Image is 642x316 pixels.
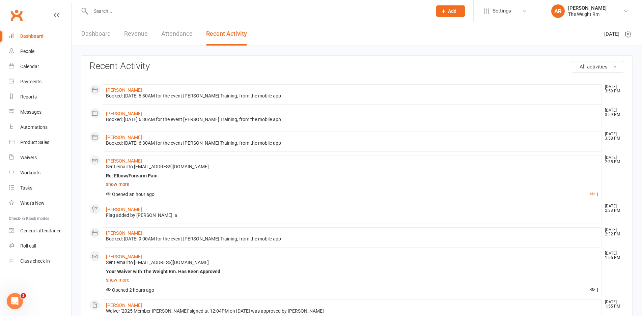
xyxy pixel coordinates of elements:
div: Payments [20,79,41,84]
a: [PERSON_NAME] [106,254,142,259]
a: show more [106,179,599,189]
a: [PERSON_NAME] [106,207,142,212]
div: General attendance [20,228,61,233]
a: Clubworx [8,7,25,24]
span: All activities [580,64,608,70]
a: [PERSON_NAME] [106,87,142,93]
a: Product Sales [9,135,71,150]
button: 1 [590,192,599,197]
div: Class check-in [20,258,50,264]
a: Automations [9,120,71,135]
span: Settings [493,3,511,19]
div: Messages [20,109,41,115]
a: Calendar [9,59,71,74]
div: Dashboard [20,33,44,39]
div: The Weight Rm [568,11,607,17]
input: Search... [89,6,427,16]
a: Dashboard [81,22,111,46]
div: Calendar [20,64,39,69]
a: [PERSON_NAME] [106,303,142,308]
time: [DATE] 3:59 PM [602,108,624,117]
span: 1 [21,293,26,298]
a: People [9,44,71,59]
a: Workouts [9,165,71,180]
button: Add [436,5,465,17]
a: Revenue [124,22,148,46]
a: Tasks [9,180,71,196]
a: Dashboard [9,29,71,44]
div: Re: Elbow/Forearm Pain [106,173,599,179]
div: Tasks [20,185,32,191]
div: Your Waiver with The Weight Rm. Has Been Approved [106,269,599,275]
a: What's New [9,196,71,211]
time: [DATE] 3:59 PM [602,85,624,93]
div: Flag added by [PERSON_NAME]: a [106,212,599,218]
time: [DATE] 2:32 PM [602,228,624,236]
time: [DATE] 2:35 PM [602,155,624,164]
a: Reports [9,89,71,105]
span: [DATE] [604,30,619,38]
span: 1 [590,287,599,293]
time: [DATE] 1:55 PM [602,251,624,260]
span: Add [448,8,456,14]
div: Booked: [DATE] 9:00AM for the event [PERSON_NAME] Training, from the mobile app [106,236,599,242]
a: show more [106,275,599,285]
h3: Recent Activity [89,61,624,71]
div: Booked: [DATE] 6:30AM for the event [PERSON_NAME] Training, from the mobile app [106,140,599,146]
span: Opened an hour ago [106,192,155,197]
time: [DATE] 1:55 PM [602,300,624,309]
a: Recent Activity [206,22,247,46]
div: Booked: [DATE] 6:30AM for the event [PERSON_NAME] Training, from the mobile app [106,117,599,122]
time: [DATE] 2:33 PM [602,204,624,213]
a: Attendance [161,22,193,46]
span: Sent email to [EMAIL_ADDRESS][DOMAIN_NAME] [106,260,209,265]
a: Messages [9,105,71,120]
a: Roll call [9,238,71,254]
button: All activities [572,61,624,73]
div: Reports [20,94,37,99]
div: What's New [20,200,45,206]
a: [PERSON_NAME] [106,111,142,116]
span: Opened 2 hours ago [106,287,154,293]
div: [PERSON_NAME] [568,5,607,11]
div: Roll call [20,243,36,249]
iframe: Intercom live chat [7,293,23,309]
a: General attendance kiosk mode [9,223,71,238]
div: People [20,49,34,54]
a: [PERSON_NAME] [106,135,142,140]
div: Workouts [20,170,40,175]
a: Payments [9,74,71,89]
div: AR [551,4,565,18]
div: Product Sales [20,140,49,145]
a: [PERSON_NAME] [106,230,142,236]
div: Automations [20,124,48,130]
span: Sent email to [EMAIL_ADDRESS][DOMAIN_NAME] [106,164,209,169]
div: Waiver '2025 Member [PERSON_NAME]' signed at 12:04PM on [DATE] was approved by [PERSON_NAME] [106,308,599,314]
div: Booked: [DATE] 6:30AM for the event [PERSON_NAME] Training, from the mobile app [106,93,599,99]
a: [PERSON_NAME] [106,158,142,164]
a: Class kiosk mode [9,254,71,269]
div: Waivers [20,155,37,160]
time: [DATE] 3:58 PM [602,132,624,141]
a: Waivers [9,150,71,165]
